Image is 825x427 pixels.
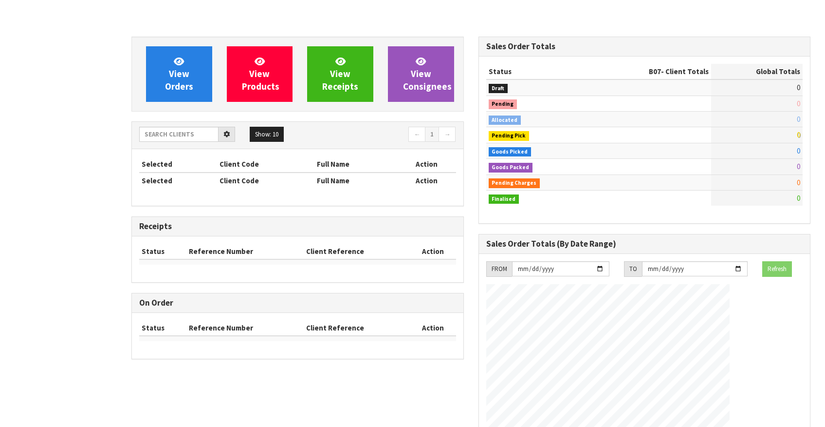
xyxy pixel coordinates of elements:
[217,173,314,188] th: Client Code
[307,46,373,102] a: ViewReceipts
[797,83,800,92] span: 0
[139,244,186,259] th: Status
[146,46,212,102] a: ViewOrders
[797,99,800,108] span: 0
[314,173,397,188] th: Full Name
[425,127,439,142] a: 1
[489,99,517,109] span: Pending
[486,42,803,51] h3: Sales Order Totals
[486,261,512,277] div: FROM
[590,64,711,79] th: - Client Totals
[649,67,661,76] span: B07
[397,173,456,188] th: Action
[797,146,800,155] span: 0
[797,130,800,139] span: 0
[242,56,279,92] span: View Products
[403,56,452,92] span: View Consignees
[165,56,193,92] span: View Orders
[304,320,410,336] th: Client Reference
[489,178,540,188] span: Pending Charges
[305,127,456,144] nav: Page navigation
[410,320,456,336] th: Action
[314,156,397,172] th: Full Name
[139,127,219,142] input: Search clients
[227,46,293,102] a: ViewProducts
[489,147,532,157] span: Goods Picked
[486,64,591,79] th: Status
[408,127,425,142] a: ←
[489,84,508,94] span: Draft
[139,320,186,336] th: Status
[217,156,314,172] th: Client Code
[439,127,456,142] a: →
[711,64,803,79] th: Global Totals
[397,156,456,172] th: Action
[304,244,410,259] th: Client Reference
[139,222,456,231] h3: Receipts
[489,194,519,204] span: Finalised
[250,127,284,142] button: Show: 10
[139,173,217,188] th: Selected
[186,244,304,259] th: Reference Number
[797,115,800,124] span: 0
[486,239,803,249] h3: Sales Order Totals (By Date Range)
[797,162,800,171] span: 0
[139,156,217,172] th: Selected
[388,46,454,102] a: ViewConsignees
[186,320,304,336] th: Reference Number
[489,131,530,141] span: Pending Pick
[322,56,358,92] span: View Receipts
[410,244,456,259] th: Action
[139,298,456,308] h3: On Order
[797,194,800,203] span: 0
[762,261,792,277] button: Refresh
[624,261,642,277] div: TO
[489,116,521,125] span: Allocated
[489,163,533,173] span: Goods Packed
[797,178,800,187] span: 0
